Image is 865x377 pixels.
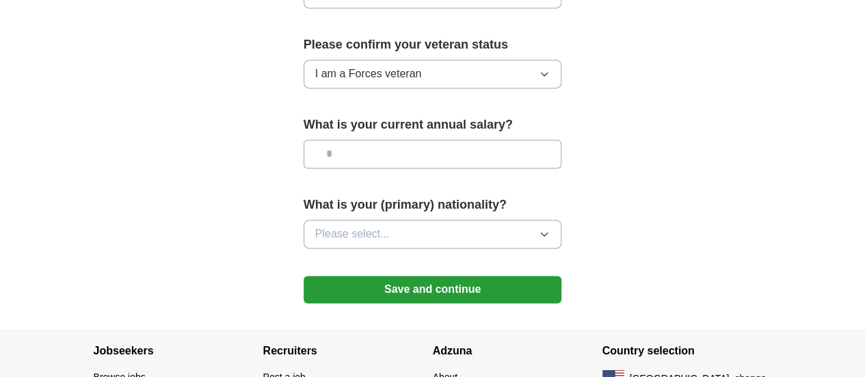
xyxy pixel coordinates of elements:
button: Please select... [304,220,562,248]
button: I am a Forces veteran [304,60,562,88]
label: Please confirm your veteran status [304,36,562,54]
button: Save and continue [304,276,562,303]
span: Please select... [315,226,390,242]
h4: Country selection [602,331,772,369]
label: What is your current annual salary? [304,116,562,134]
label: What is your (primary) nationality? [304,196,562,214]
span: I am a Forces veteran [315,66,422,82]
